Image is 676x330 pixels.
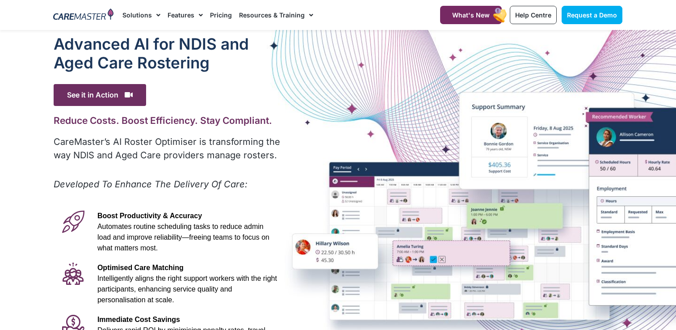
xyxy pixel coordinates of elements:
p: CareMaster’s AI Roster Optimiser is transforming the way NDIS and Aged Care providers manage rost... [54,135,282,162]
a: Request a Demo [562,6,622,24]
h2: Reduce Costs. Boost Efficiency. Stay Compliant. [54,115,282,126]
a: What's New [440,6,502,24]
span: What's New [452,11,490,19]
span: Immediate Cost Savings [97,316,180,323]
em: Developed To Enhance The Delivery Of Care: [54,179,248,190]
span: Request a Demo [567,11,617,19]
span: Optimised Care Matching [97,264,184,271]
span: Intelligently aligns the right support workers with the right participants, enhancing service qua... [97,275,277,304]
span: Help Centre [515,11,551,19]
span: See it in Action [54,84,146,106]
span: Automates routine scheduling tasks to reduce admin load and improve reliability—freeing teams to ... [97,223,269,252]
h1: Advanced Al for NDIS and Aged Care Rostering [54,34,282,72]
span: Boost Productivity & Accuracy [97,212,202,220]
a: Help Centre [510,6,557,24]
img: CareMaster Logo [53,8,113,22]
